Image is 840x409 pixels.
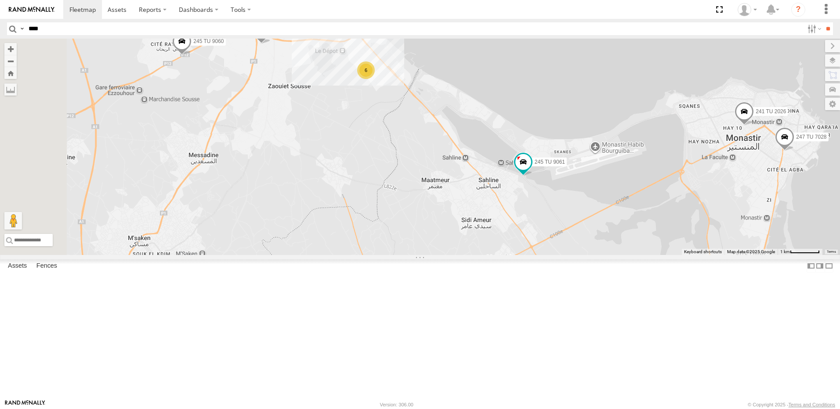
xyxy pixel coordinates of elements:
[791,3,805,17] i: ?
[735,3,760,16] div: Nejah Benkhalifa
[780,249,790,254] span: 1 km
[4,260,31,272] label: Assets
[193,38,224,44] span: 245 TU 9060
[748,402,835,407] div: © Copyright 2025 -
[4,67,17,79] button: Zoom Home
[789,402,835,407] a: Terms and Conditions
[807,259,815,272] label: Dock Summary Table to the Left
[756,108,786,115] span: 241 TU 2026
[357,61,375,79] div: 6
[804,22,823,35] label: Search Filter Options
[535,159,565,165] span: 245 TU 9061
[380,402,413,407] div: Version: 306.00
[684,249,722,255] button: Keyboard shortcuts
[9,7,54,13] img: rand-logo.svg
[5,400,45,409] a: Visit our Website
[778,249,822,255] button: Map Scale: 1 km per 64 pixels
[825,259,833,272] label: Hide Summary Table
[4,83,17,96] label: Measure
[815,259,824,272] label: Dock Summary Table to the Right
[827,250,836,254] a: Terms
[4,55,17,67] button: Zoom out
[727,249,775,254] span: Map data ©2025 Google
[825,98,840,110] label: Map Settings
[796,134,826,140] span: 247 TU 7028
[32,260,62,272] label: Fences
[4,212,22,230] button: Drag Pegman onto the map to open Street View
[18,22,25,35] label: Search Query
[4,43,17,55] button: Zoom in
